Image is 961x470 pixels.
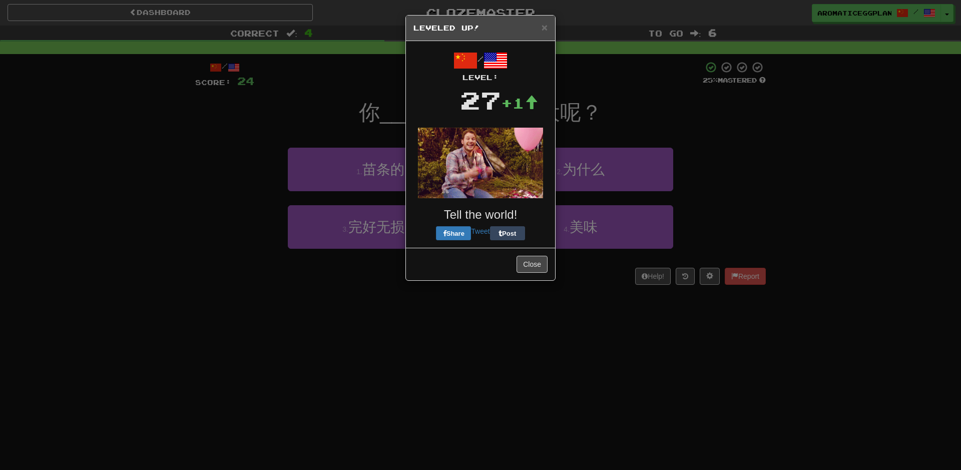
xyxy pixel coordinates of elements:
[413,49,548,83] div: /
[542,22,548,33] span: ×
[436,226,471,240] button: Share
[418,128,543,198] img: andy-72a9b47756ecc61a9f6c0ef31017d13e025550094338bf53ee1bb5849c5fd8eb.gif
[413,23,548,33] h5: Leveled Up!
[413,208,548,221] h3: Tell the world!
[460,83,501,118] div: 27
[517,256,548,273] button: Close
[413,73,548,83] div: Level:
[501,93,538,113] div: +1
[542,22,548,33] button: Close
[471,227,490,235] a: Tweet
[490,226,525,240] button: Post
